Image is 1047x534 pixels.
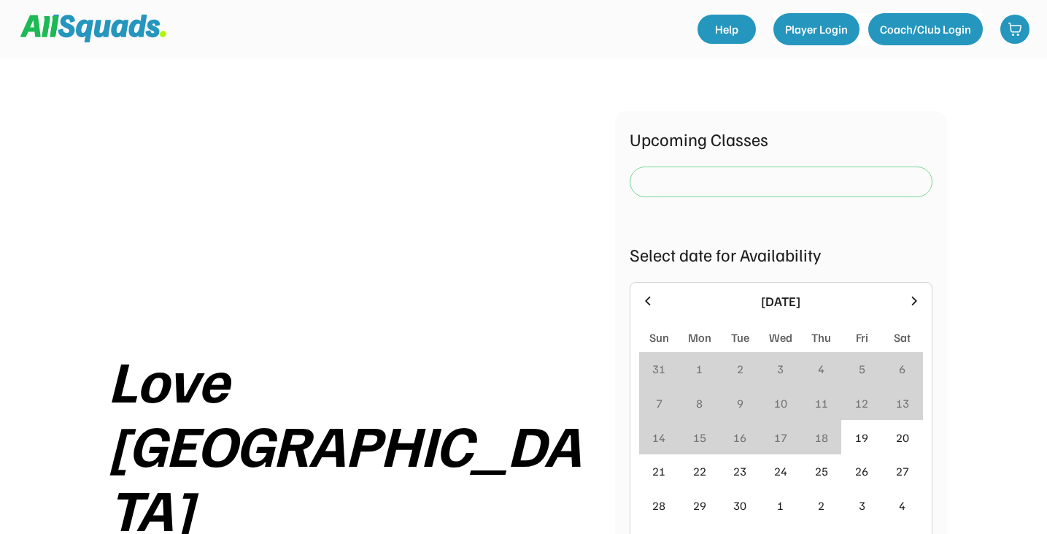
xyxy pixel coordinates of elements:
div: 5 [859,360,865,378]
div: 2 [737,360,743,378]
div: 4 [818,360,824,378]
div: 1 [696,360,703,378]
div: 21 [652,462,665,480]
div: 30 [733,497,746,514]
div: 20 [896,429,909,446]
div: Mon [688,329,711,346]
div: Tue [731,329,749,346]
div: 2 [818,497,824,514]
div: 22 [693,462,706,480]
div: Upcoming Classes [630,126,932,152]
a: Help [698,15,756,44]
div: 16 [733,429,746,446]
div: 9 [737,394,743,412]
img: Squad%20Logo.svg [20,15,166,42]
div: Sat [894,329,911,346]
div: 14 [652,429,665,446]
div: 25 [815,462,828,480]
img: yH5BAEAAAAALAAAAAABAAEAAAIBRAA7 [153,111,555,329]
div: 28 [652,497,665,514]
div: 18 [815,429,828,446]
button: Coach/Club Login [868,13,983,45]
div: 1 [777,497,784,514]
div: 26 [855,462,868,480]
div: 4 [899,497,905,514]
div: 8 [696,394,703,412]
div: 15 [693,429,706,446]
div: 31 [652,360,665,378]
div: Select date for Availability [630,241,932,267]
div: 3 [777,360,784,378]
div: 7 [656,394,662,412]
div: 23 [733,462,746,480]
div: 29 [693,497,706,514]
div: 10 [774,394,787,412]
div: 19 [855,429,868,446]
div: Thu [811,329,831,346]
div: Wed [769,329,792,346]
div: 17 [774,429,787,446]
div: Fri [856,329,868,346]
div: Sun [649,329,669,346]
div: 12 [855,394,868,412]
img: shopping-cart-01%20%281%29.svg [1008,22,1022,37]
div: 11 [815,394,828,412]
div: 27 [896,462,909,480]
div: 13 [896,394,909,412]
div: 24 [774,462,787,480]
div: 6 [899,360,905,378]
div: 3 [859,497,865,514]
button: Player Login [773,13,859,45]
div: [DATE] [664,291,898,311]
